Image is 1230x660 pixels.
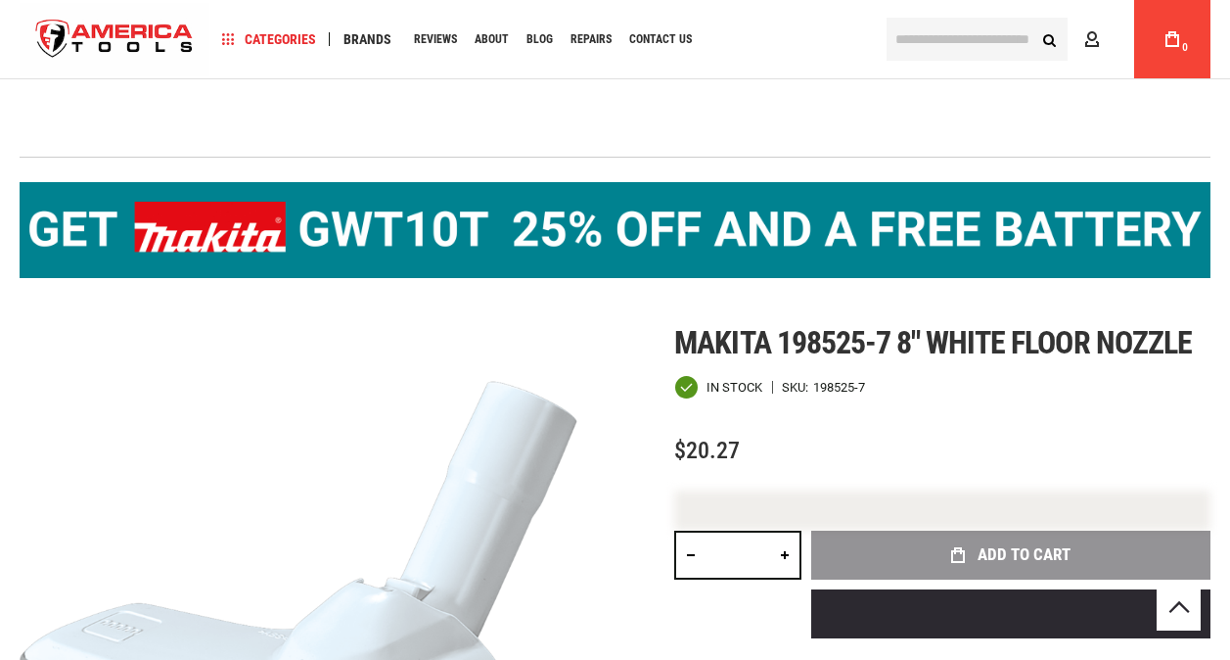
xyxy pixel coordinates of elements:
[674,375,762,400] div: Availability
[706,381,762,394] span: In stock
[570,33,612,45] span: Repairs
[1182,42,1188,53] span: 0
[414,33,457,45] span: Reviews
[475,33,509,45] span: About
[620,26,701,53] a: Contact Us
[526,33,553,45] span: Blog
[222,32,316,46] span: Categories
[335,26,400,53] a: Brands
[343,32,391,46] span: Brands
[674,437,740,464] span: $20.27
[782,381,813,394] strong: SKU
[813,381,865,394] div: 198525-7
[562,26,620,53] a: Repairs
[629,33,692,45] span: Contact Us
[466,26,518,53] a: About
[674,324,1191,361] span: Makita 198525-7 8" white floor nozzle
[20,3,209,76] img: America Tools
[518,26,562,53] a: Blog
[20,182,1210,278] img: BOGO: Buy the Makita® XGT IMpact Wrench (GWT10T), get the BL4040 4ah Battery FREE!
[1030,21,1068,58] button: Search
[405,26,466,53] a: Reviews
[20,3,209,76] a: store logo
[213,26,325,53] a: Categories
